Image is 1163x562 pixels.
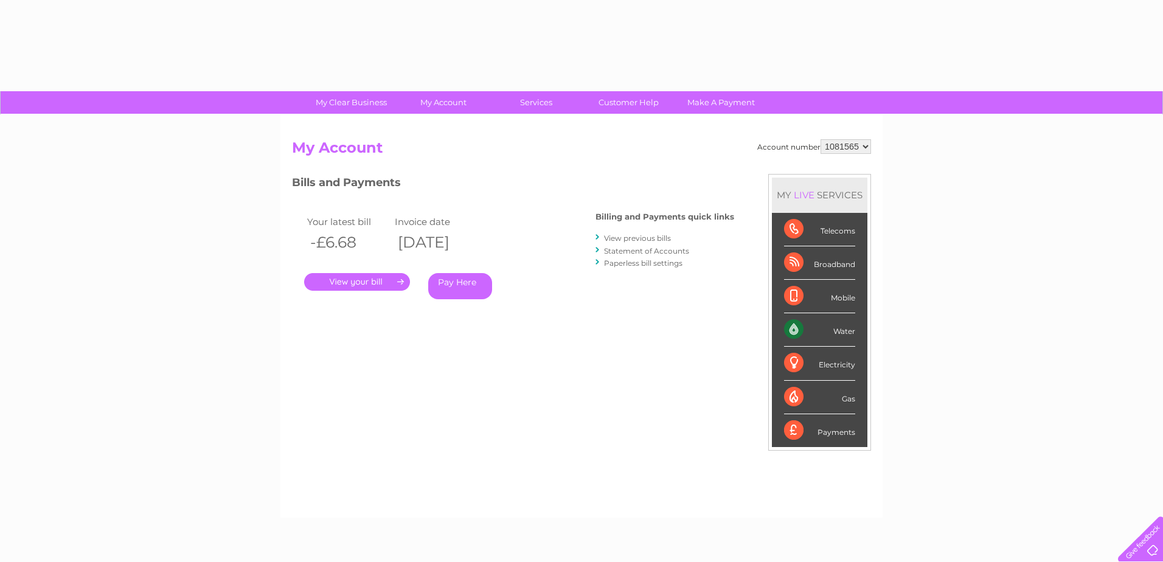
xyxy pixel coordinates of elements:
[784,213,855,246] div: Telecoms
[304,273,410,291] a: .
[428,273,492,299] a: Pay Here
[394,91,494,114] a: My Account
[486,91,586,114] a: Services
[392,230,479,255] th: [DATE]
[604,234,671,243] a: View previous bills
[301,91,401,114] a: My Clear Business
[784,313,855,347] div: Water
[604,246,689,255] a: Statement of Accounts
[292,174,734,195] h3: Bills and Payments
[791,189,817,201] div: LIVE
[304,230,392,255] th: -£6.68
[757,139,871,154] div: Account number
[595,212,734,221] h4: Billing and Payments quick links
[604,258,682,268] a: Paperless bill settings
[784,414,855,447] div: Payments
[392,213,479,230] td: Invoice date
[784,280,855,313] div: Mobile
[304,213,392,230] td: Your latest bill
[784,347,855,380] div: Electricity
[784,381,855,414] div: Gas
[292,139,871,162] h2: My Account
[784,246,855,280] div: Broadband
[772,178,867,212] div: MY SERVICES
[578,91,679,114] a: Customer Help
[671,91,771,114] a: Make A Payment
